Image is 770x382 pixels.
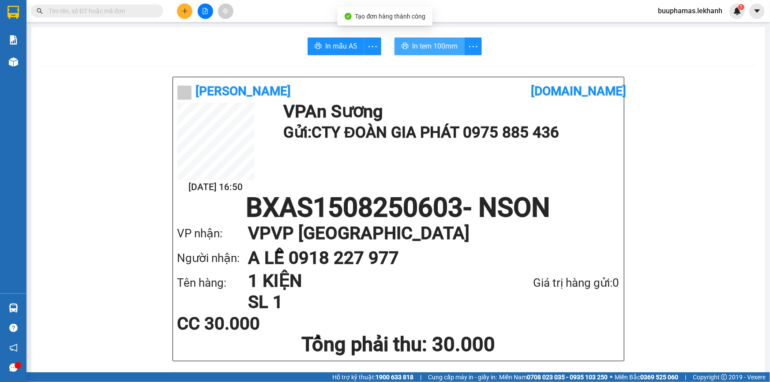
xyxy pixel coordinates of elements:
[364,41,381,52] span: more
[248,270,487,292] h1: 1 KIỆN
[651,5,729,16] span: buuphamas.lekhanh
[177,195,620,221] h1: BXAS1508250603 - NSON
[9,363,18,372] span: message
[721,374,727,380] span: copyright
[83,57,175,69] div: 30.000
[84,7,174,29] div: BX [GEOGRAPHIC_DATA]
[315,42,322,51] span: printer
[738,4,744,10] sup: 1
[531,84,626,98] b: [DOMAIN_NAME]
[8,6,19,19] img: logo-vxr
[84,8,105,18] span: Nhận:
[177,315,323,333] div: CC 30.000
[182,8,188,14] span: plus
[177,225,248,243] div: VP nhận:
[9,57,18,67] img: warehouse-icon
[465,41,481,52] span: more
[248,246,602,270] h1: A LỄ 0918 227 977
[753,7,761,15] span: caret-down
[464,37,482,55] button: more
[487,274,620,292] div: Giá trị hàng gửi: 0
[364,37,381,55] button: more
[733,7,741,15] img: icon-new-feature
[376,374,413,381] strong: 1900 633 818
[615,372,678,382] span: Miền Bắc
[283,120,615,145] h1: Gửi: CTY ĐOÀN GIA PHÁT 0975 885 436
[8,8,21,18] span: Gửi:
[177,274,248,292] div: Tên hàng:
[428,372,497,382] span: Cung cấp máy in - giấy in:
[332,372,413,382] span: Hỗ trợ kỹ thuật:
[394,37,465,55] button: printerIn tem 100mm
[499,372,608,382] span: Miền Nam
[412,41,458,52] span: In tem 100mm
[9,324,18,332] span: question-circle
[345,13,352,20] span: check-circle
[222,8,229,14] span: aim
[685,372,686,382] span: |
[527,374,608,381] strong: 0708 023 035 - 0935 103 250
[177,4,192,19] button: plus
[177,180,255,195] h2: [DATE] 16:50
[177,333,620,356] h1: Tổng phải thu: 30.000
[9,35,18,45] img: solution-icon
[83,59,95,68] span: CC :
[9,303,18,313] img: warehouse-icon
[610,375,612,379] span: ⚪️
[37,8,43,14] span: search
[49,6,153,16] input: Tìm tên, số ĐT hoặc mã đơn
[218,4,233,19] button: aim
[402,42,409,51] span: printer
[84,39,174,52] div: 0945007614
[196,84,291,98] b: [PERSON_NAME]
[283,103,615,120] h1: VP An Sương
[308,37,364,55] button: printerIn mẫu A5
[749,4,765,19] button: caret-down
[84,29,174,39] div: MY
[202,8,208,14] span: file-add
[248,292,487,313] h1: SL 1
[9,344,18,352] span: notification
[420,372,421,382] span: |
[248,221,602,246] h1: VP VP [GEOGRAPHIC_DATA]
[8,7,78,18] div: An Sương
[198,4,213,19] button: file-add
[325,41,357,52] span: In mẫu A5
[740,4,743,10] span: 1
[640,374,678,381] strong: 0369 525 060
[355,13,426,20] span: Tạo đơn hàng thành công
[177,249,248,267] div: Người nhận:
